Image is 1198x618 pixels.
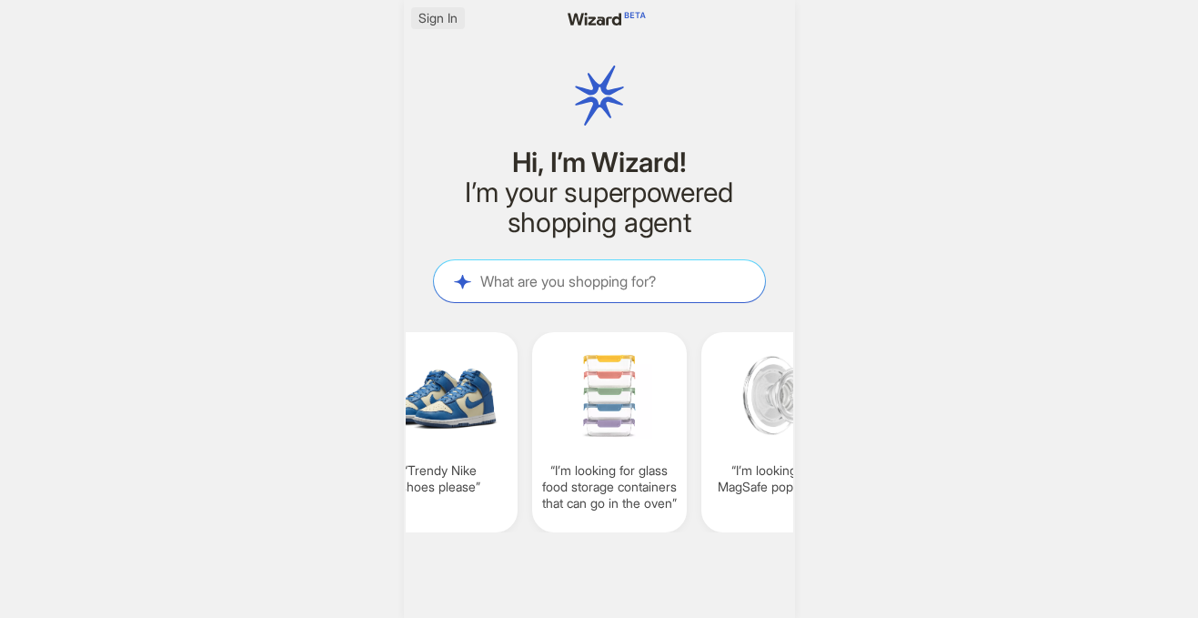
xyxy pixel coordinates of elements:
img: Trendy%20Nike%20shoes%20please-499f93c8.png [370,343,510,448]
q: I’m looking for a MagSafe pop socket [709,462,849,495]
h2: I’m your superpowered shopping agent [433,177,766,238]
img: I'm%20looking%20for%20glass%20food%20storage%20containers%20that%20can%20go%20in%20the%20oven-8aa... [539,343,680,448]
span: Sign In [418,10,458,26]
div: I’m looking for glass food storage containers that can go in the oven [532,332,687,532]
div: Trendy Nike shoes please [363,332,518,532]
q: Trendy Nike shoes please [370,462,510,495]
h1: Hi, I’m Wizard! [433,147,766,177]
div: I’m looking for a MagSafe pop socket [701,332,856,532]
button: Sign In [411,7,465,29]
img: I'm%20looking%20for%20a%20MagSafe%20pop%20socket-66ee9958.png [709,343,849,448]
q: I’m looking for glass food storage containers that can go in the oven [539,462,680,512]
